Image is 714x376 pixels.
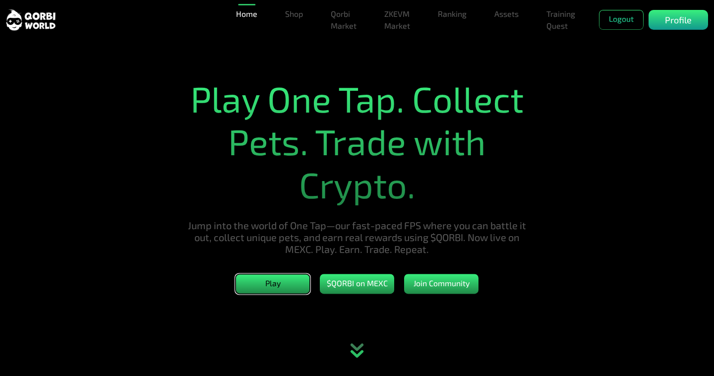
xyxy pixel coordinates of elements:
img: sticky brand-logo [6,8,56,32]
a: Training Quest [542,4,579,36]
h1: Play One Tap. Collect Pets. Trade with Crypto. [184,77,530,205]
button: Join Community [404,274,478,294]
a: Qorbi Market [327,4,360,36]
a: Assets [490,4,523,24]
a: Shop [281,4,307,24]
p: Profile [665,13,692,27]
button: Play [236,274,310,294]
button: $QORBI on MEXC [320,274,394,294]
a: ZKEVM Market [380,4,414,36]
div: animation [335,331,379,376]
h5: Jump into the world of One Tap—our fast-paced FPS where you can battle it out, collect unique pet... [184,220,530,255]
button: Logout [599,10,644,30]
a: Ranking [434,4,471,24]
a: Home [232,4,261,24]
